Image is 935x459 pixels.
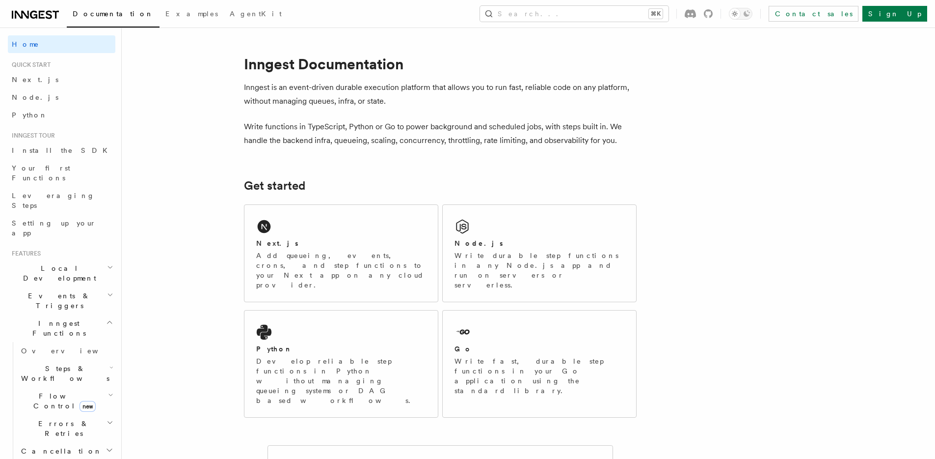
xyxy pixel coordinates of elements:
[8,214,115,242] a: Setting up your app
[12,111,48,119] span: Python
[729,8,752,20] button: Toggle dark mode
[454,356,624,396] p: Write fast, durable step functions in your Go application using the standard library.
[21,347,122,355] span: Overview
[17,364,109,383] span: Steps & Workflows
[160,3,224,27] a: Examples
[862,6,927,22] a: Sign Up
[769,6,858,22] a: Contact sales
[73,10,154,18] span: Documentation
[442,204,637,302] a: Node.jsWrite durable step functions in any Node.js app and run on servers or serverless.
[8,35,115,53] a: Home
[244,81,637,108] p: Inngest is an event-driven durable execution platform that allows you to run fast, reliable code ...
[8,315,115,342] button: Inngest Functions
[8,318,106,338] span: Inngest Functions
[12,219,96,237] span: Setting up your app
[442,310,637,418] a: GoWrite fast, durable step functions in your Go application using the standard library.
[256,238,298,248] h2: Next.js
[8,159,115,187] a: Your first Functions
[17,446,102,456] span: Cancellation
[256,356,426,405] p: Develop reliable step functions in Python without managing queueing systems or DAG based workflows.
[17,391,108,411] span: Flow Control
[244,120,637,147] p: Write functions in TypeScript, Python or Go to power background and scheduled jobs, with steps bu...
[12,39,39,49] span: Home
[8,287,115,315] button: Events & Triggers
[8,187,115,214] a: Leveraging Steps
[17,387,115,415] button: Flow Controlnew
[8,106,115,124] a: Python
[8,291,107,311] span: Events & Triggers
[17,342,115,360] a: Overview
[8,61,51,69] span: Quick start
[8,259,115,287] button: Local Development
[8,88,115,106] a: Node.js
[244,55,637,73] h1: Inngest Documentation
[8,263,107,283] span: Local Development
[224,3,288,27] a: AgentKit
[454,238,503,248] h2: Node.js
[12,164,70,182] span: Your first Functions
[12,76,58,84] span: Next.js
[256,344,293,354] h2: Python
[67,3,160,28] a: Documentation
[165,10,218,18] span: Examples
[244,179,305,193] a: Get started
[230,10,282,18] span: AgentKit
[244,204,438,302] a: Next.jsAdd queueing, events, crons, and step functions to your Next app on any cloud provider.
[12,93,58,101] span: Node.js
[17,360,115,387] button: Steps & Workflows
[8,250,41,258] span: Features
[8,132,55,140] span: Inngest tour
[649,9,663,19] kbd: ⌘K
[454,251,624,290] p: Write durable step functions in any Node.js app and run on servers or serverless.
[12,192,95,209] span: Leveraging Steps
[80,401,96,412] span: new
[17,419,107,438] span: Errors & Retries
[12,146,113,154] span: Install the SDK
[17,415,115,442] button: Errors & Retries
[454,344,472,354] h2: Go
[244,310,438,418] a: PythonDevelop reliable step functions in Python without managing queueing systems or DAG based wo...
[256,251,426,290] p: Add queueing, events, crons, and step functions to your Next app on any cloud provider.
[480,6,668,22] button: Search...⌘K
[8,71,115,88] a: Next.js
[8,142,115,159] a: Install the SDK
